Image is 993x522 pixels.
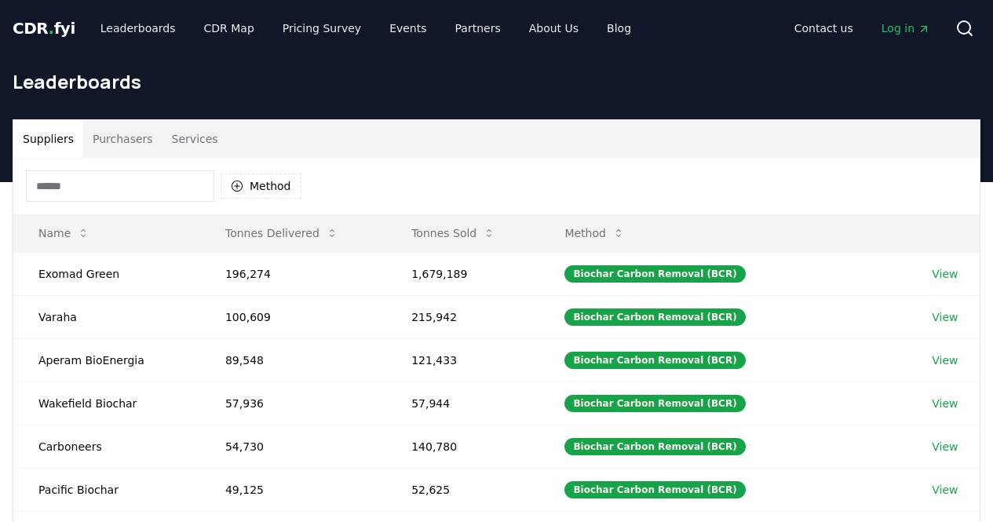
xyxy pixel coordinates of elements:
td: 89,548 [200,338,386,381]
a: View [932,439,958,454]
td: Exomad Green [13,252,200,295]
button: Purchasers [83,120,162,158]
div: Biochar Carbon Removal (BCR) [564,352,745,369]
a: CDR.fyi [13,17,75,39]
td: 196,274 [200,252,386,295]
a: CDR Map [192,14,267,42]
a: Events [377,14,439,42]
button: Services [162,120,228,158]
button: Method [552,217,637,249]
button: Tonnes Delivered [213,217,351,249]
a: Blog [594,14,644,42]
td: Wakefield Biochar [13,381,200,425]
a: About Us [517,14,591,42]
td: Aperam BioEnergia [13,338,200,381]
span: . [49,19,54,38]
button: Suppliers [13,120,83,158]
td: Carboneers [13,425,200,468]
a: View [932,352,958,368]
a: Pricing Survey [270,14,374,42]
nav: Main [782,14,943,42]
td: 140,780 [386,425,539,468]
nav: Main [88,14,644,42]
td: 57,936 [200,381,386,425]
td: 100,609 [200,295,386,338]
h1: Leaderboards [13,69,980,94]
td: 49,125 [200,468,386,511]
a: Leaderboards [88,14,188,42]
div: Biochar Carbon Removal (BCR) [564,308,745,326]
div: Biochar Carbon Removal (BCR) [564,395,745,412]
a: View [932,266,958,282]
span: Log in [882,20,930,36]
div: Biochar Carbon Removal (BCR) [564,438,745,455]
td: 57,944 [386,381,539,425]
td: 1,679,189 [386,252,539,295]
span: CDR fyi [13,19,75,38]
a: Contact us [782,14,866,42]
td: 52,625 [386,468,539,511]
div: Biochar Carbon Removal (BCR) [564,481,745,498]
td: 215,942 [386,295,539,338]
div: Biochar Carbon Removal (BCR) [564,265,745,283]
button: Tonnes Sold [399,217,508,249]
a: Log in [869,14,943,42]
td: 54,730 [200,425,386,468]
button: Method [221,173,301,199]
td: Varaha [13,295,200,338]
a: View [932,396,958,411]
a: View [932,309,958,325]
a: View [932,482,958,498]
td: Pacific Biochar [13,468,200,511]
button: Name [26,217,102,249]
td: 121,433 [386,338,539,381]
a: Partners [443,14,513,42]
